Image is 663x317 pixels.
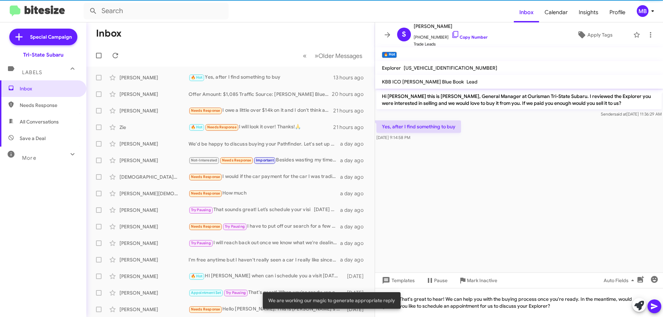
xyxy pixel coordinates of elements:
[404,65,497,71] span: [US_VEHICLE_IDENTIFICATION_NUMBER]
[332,91,369,98] div: 20 hours ago
[604,274,637,287] span: Auto Fields
[333,124,369,131] div: 21 hours ago
[333,74,369,81] div: 13 hours ago
[256,158,274,162] span: Important
[631,5,655,17] button: MB
[340,223,369,230] div: a day ago
[119,240,189,247] div: [PERSON_NAME]
[119,91,189,98] div: [PERSON_NAME]
[340,240,369,247] div: a day ago
[303,51,307,60] span: «
[189,91,332,98] div: Offer Amount: $1,085 Traffic Source: [PERSON_NAME] Blue Book are you looking to trade it in ?
[119,140,189,147] div: [PERSON_NAME]
[310,49,366,63] button: Next
[375,274,420,287] button: Templates
[268,297,395,304] span: We are working our magic to generate appropriate reply
[587,29,613,41] span: Apply Tags
[189,239,340,247] div: I will reach back out once we know what we're dealing with financially
[402,29,406,40] span: S
[299,49,311,63] button: Previous
[514,2,539,22] a: Inbox
[604,2,631,22] a: Profile
[340,190,369,197] div: a day ago
[20,118,59,125] span: All Conversations
[318,52,362,60] span: Older Messages
[601,111,662,117] span: Sender [DATE] 11:36:29 AM
[453,274,503,287] button: Mark Inactive
[381,274,415,287] span: Templates
[189,222,340,230] div: I have to put off our search for a few weeks due to a pressing matter at work. I will reach back ...
[22,69,42,76] span: Labels
[340,207,369,214] div: a day ago
[189,189,340,197] div: How much
[20,102,78,109] span: Needs Response
[189,140,340,147] div: We'd be happy to discuss buying your Pathfinder. Let's set up an appointment to evaluate it and s...
[434,274,448,287] span: Pause
[376,120,461,133] p: Yes, after I find something to buy
[119,256,189,263] div: [PERSON_NAME]
[225,224,245,229] span: Try Pausing
[414,41,488,48] span: Trade Leads
[96,28,122,39] h1: Inbox
[119,273,189,280] div: [PERSON_NAME]
[191,175,220,179] span: Needs Response
[376,90,662,109] p: Hi [PERSON_NAME] this is [PERSON_NAME], General Manager at Ourisman Tri-State Subaru. I reviewed ...
[191,274,203,278] span: 🔥 Hot
[191,108,220,113] span: Needs Response
[382,52,397,58] small: 🔥 Hot
[451,34,488,40] a: Copy Number
[119,289,189,296] div: [PERSON_NAME]
[30,33,72,40] span: Special Campaign
[189,107,333,115] div: I owe a little over $14k on it and I don't think anyone would buy it for that amount
[189,289,344,297] div: That's great! When you're ready, we can set up an appointment to explore your options. Let me kno...
[382,65,401,71] span: Explorer
[467,274,497,287] span: Mark Inactive
[119,74,189,81] div: [PERSON_NAME]
[189,73,333,81] div: Yes, after I find something to buy
[614,111,626,117] span: said at
[119,223,189,230] div: [PERSON_NAME]
[119,207,189,214] div: [PERSON_NAME]
[539,2,573,22] a: Calendar
[414,22,488,30] span: [PERSON_NAME]
[375,288,663,317] div: That's great to hear! We can help you with the buying process once you're ready. In the meantime,...
[376,135,410,140] span: [DATE] 9:14:58 PM
[119,174,189,180] div: [DEMOGRAPHIC_DATA][PERSON_NAME]
[191,158,218,162] span: Not-Interested
[299,49,366,63] nav: Page navigation example
[598,274,642,287] button: Auto Fields
[189,123,333,131] div: I will look it over! Thanks!🙏
[315,51,318,60] span: »
[191,75,203,80] span: 🔥 Hot
[119,190,189,197] div: [PERSON_NAME][DEMOGRAPHIC_DATA]
[119,107,189,114] div: [PERSON_NAME]
[189,305,344,313] div: Hello [PERSON_NAME]. This is [PERSON_NAME]'s wife's email. So I am going to give you his email: [...
[189,256,340,263] div: I'm free anytime but I haven't really seen a car I really like since the Jetta was sold
[573,2,604,22] a: Insights
[189,206,340,214] div: That sounds great! Let’s schedule your visi [DATE] when your ready . Looking forward to discussin...
[84,3,229,19] input: Search
[414,30,488,41] span: [PHONE_NUMBER]
[191,125,203,129] span: 🔥 Hot
[340,157,369,164] div: a day ago
[119,306,189,313] div: [PERSON_NAME]
[191,191,220,196] span: Needs Response
[340,174,369,180] div: a day ago
[559,29,630,41] button: Apply Tags
[23,51,64,58] div: Tri-State Subaru
[226,290,246,295] span: Try Pausing
[20,135,46,142] span: Save a Deal
[191,307,220,311] span: Needs Response
[340,256,369,263] div: a day ago
[637,5,648,17] div: MB
[222,158,251,162] span: Needs Response
[340,140,369,147] div: a day ago
[344,273,369,280] div: [DATE]
[119,124,189,131] div: Zie
[189,156,340,164] div: Besides wasting my time!!!!
[191,241,211,245] span: Try Pausing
